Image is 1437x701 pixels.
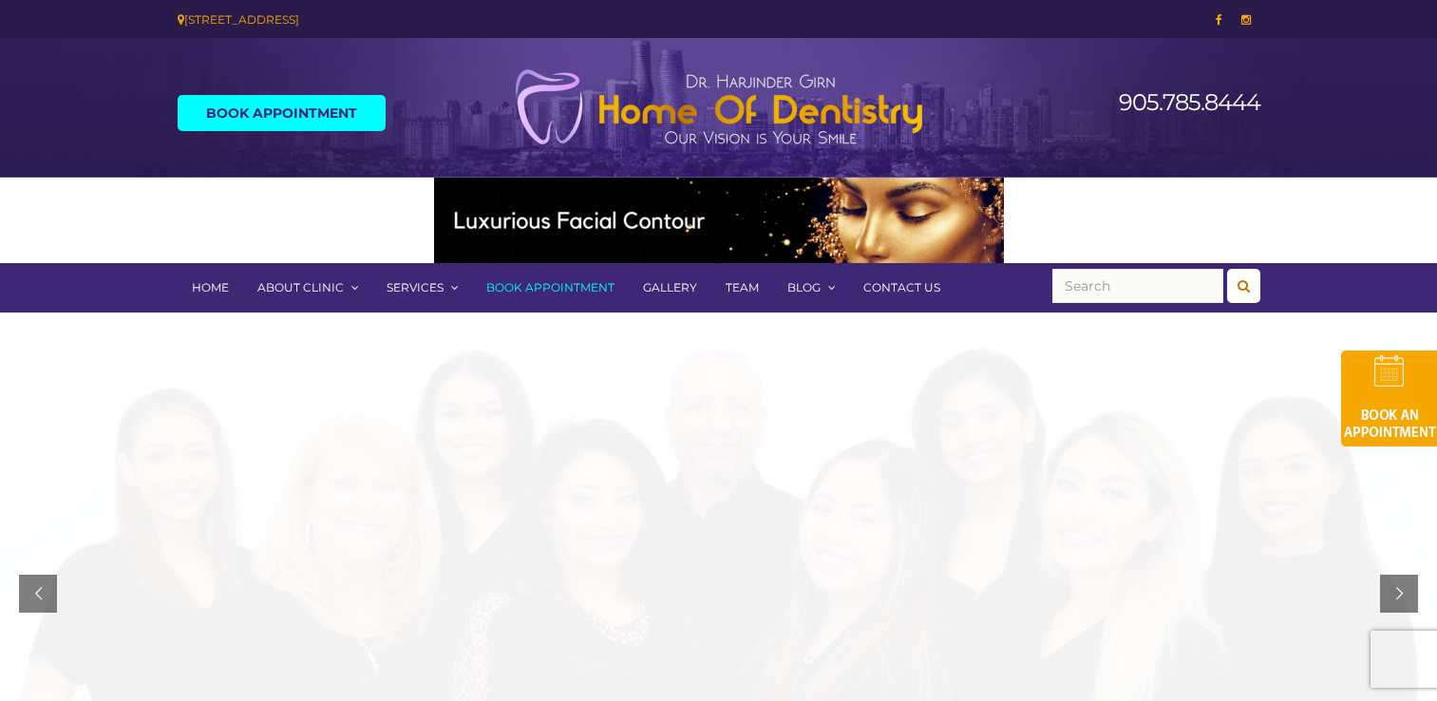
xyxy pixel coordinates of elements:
[629,263,711,313] a: Gallery
[849,263,955,313] a: Contact Us
[711,263,773,313] a: Team
[178,95,386,131] a: Book Appointment
[505,68,933,146] img: Home of Dentistry
[773,263,849,313] a: Blog
[472,263,629,313] a: Book Appointment
[178,263,243,313] a: Home
[372,263,472,313] a: Services
[178,9,705,29] div: [STREET_ADDRESS]
[1052,269,1223,303] input: Search
[1341,350,1437,446] img: book-an-appointment-hod-gld.png
[1119,88,1260,116] a: 905.785.8444
[243,263,372,313] a: About Clinic
[434,178,1004,263] img: Medspa-Banner-Virtual-Consultation-2-1.gif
